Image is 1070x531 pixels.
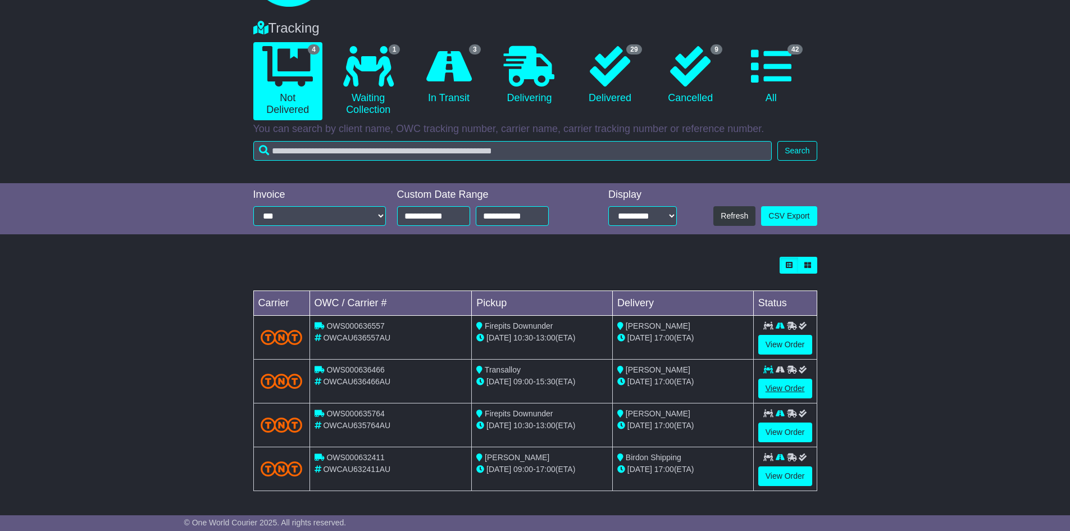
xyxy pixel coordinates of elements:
span: 17:00 [536,465,556,474]
a: View Order [758,466,812,486]
a: View Order [758,335,812,355]
span: [DATE] [627,465,652,474]
div: Display [608,189,677,201]
div: Invoice [253,189,386,201]
span: © One World Courier 2025. All rights reserved. [184,518,347,527]
span: 42 [787,44,803,55]
span: OWS000632411 [326,453,385,462]
div: - (ETA) [476,464,608,475]
p: You can search by client name, OWC tracking number, carrier name, carrier tracking number or refe... [253,123,817,135]
a: 1 Waiting Collection [334,42,403,120]
span: 4 [308,44,320,55]
img: TNT_Domestic.png [261,461,303,476]
td: Carrier [253,291,309,316]
td: Status [753,291,817,316]
a: 3 In Transit [414,42,483,108]
div: (ETA) [617,420,749,432]
td: Pickup [472,291,613,316]
td: OWC / Carrier # [309,291,472,316]
span: [PERSON_NAME] [626,365,690,374]
span: OWCAU636466AU [323,377,390,386]
span: 09:00 [513,377,533,386]
span: 17:00 [654,465,674,474]
span: [DATE] [627,377,652,386]
span: 10:30 [513,333,533,342]
a: 9 Cancelled [656,42,725,108]
a: Delivering [495,42,564,108]
span: [PERSON_NAME] [485,453,549,462]
span: 3 [469,44,481,55]
div: (ETA) [617,464,749,475]
div: Tracking [248,20,823,37]
img: TNT_Domestic.png [261,330,303,345]
a: 29 Delivered [575,42,644,108]
span: Firepits Downunder [485,409,553,418]
span: 13:00 [536,421,556,430]
div: - (ETA) [476,376,608,388]
div: - (ETA) [476,420,608,432]
span: Birdon Shipping [626,453,681,462]
span: 09:00 [513,465,533,474]
span: [DATE] [486,377,511,386]
span: 1 [389,44,400,55]
span: 10:30 [513,421,533,430]
td: Delivery [612,291,753,316]
span: 9 [711,44,722,55]
div: Custom Date Range [397,189,577,201]
span: OWCAU636557AU [323,333,390,342]
span: 13:00 [536,333,556,342]
span: 17:00 [654,377,674,386]
span: [PERSON_NAME] [626,321,690,330]
span: [DATE] [627,421,652,430]
span: [DATE] [486,333,511,342]
span: [DATE] [486,421,511,430]
span: OWS000636466 [326,365,385,374]
a: CSV Export [761,206,817,226]
a: View Order [758,379,812,398]
span: 29 [626,44,641,55]
span: 17:00 [654,421,674,430]
a: 42 All [736,42,805,108]
button: Search [777,141,817,161]
a: View Order [758,423,812,442]
span: OWS000635764 [326,409,385,418]
span: [DATE] [486,465,511,474]
span: [DATE] [627,333,652,342]
div: - (ETA) [476,332,608,344]
button: Refresh [713,206,755,226]
img: TNT_Domestic.png [261,374,303,389]
span: [PERSON_NAME] [626,409,690,418]
span: OWCAU632411AU [323,465,390,474]
span: Transalloy [485,365,521,374]
span: OWS000636557 [326,321,385,330]
span: 15:30 [536,377,556,386]
div: (ETA) [617,332,749,344]
span: OWCAU635764AU [323,421,390,430]
img: TNT_Domestic.png [261,417,303,433]
span: 17:00 [654,333,674,342]
div: (ETA) [617,376,749,388]
a: 4 Not Delivered [253,42,322,120]
span: Firepits Downunder [485,321,553,330]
